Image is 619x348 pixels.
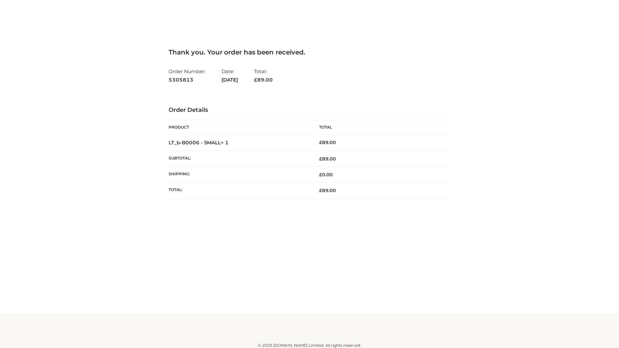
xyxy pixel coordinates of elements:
[319,188,322,193] span: £
[319,140,322,145] span: £
[254,77,257,83] span: £
[319,188,336,193] span: 89.00
[319,156,322,162] span: £
[221,76,238,84] strong: [DATE]
[221,66,238,85] li: Date:
[254,77,273,83] span: 89.00
[169,107,450,114] h3: Order Details
[319,140,336,145] bdi: 89.00
[169,151,309,167] th: Subtotal:
[319,172,333,178] bdi: 0.00
[319,172,322,178] span: £
[169,167,309,183] th: Shipping:
[254,66,273,85] li: Total:
[319,156,336,162] span: 89.00
[169,48,450,56] h3: Thank you. Your order has been received.
[169,120,309,135] th: Product
[309,120,450,135] th: Total
[169,140,229,146] strong: LT_b-B0006 - SMALL
[169,66,205,85] li: Order Number:
[169,183,309,198] th: Total:
[221,140,229,146] strong: × 1
[169,76,205,84] strong: 5305813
